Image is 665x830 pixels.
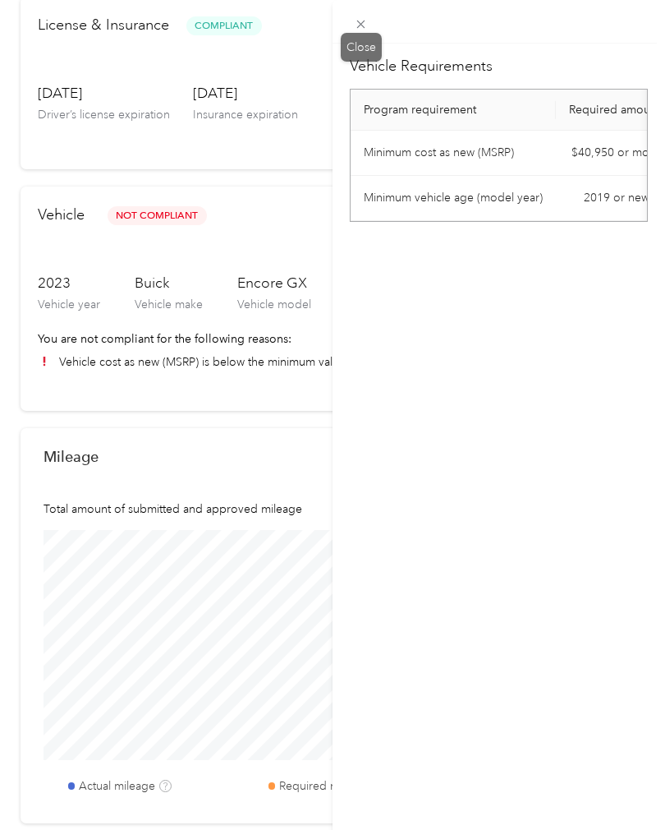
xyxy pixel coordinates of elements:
h2: Vehicle Requirements [350,55,648,77]
td: Minimum vehicle age (model year) [351,176,556,221]
div: Close [341,33,382,62]
th: Program requirement [351,90,556,131]
iframe: Everlance-gr Chat Button Frame [573,738,665,830]
td: Minimum cost as new (MSRP) [351,131,556,176]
